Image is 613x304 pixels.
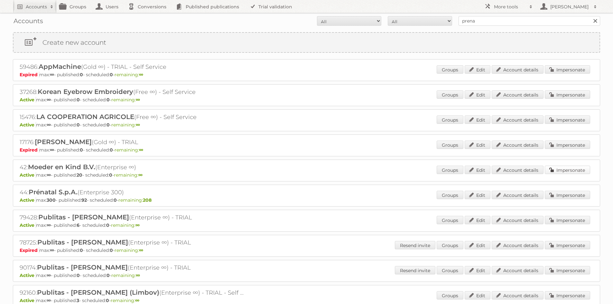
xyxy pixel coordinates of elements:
a: Account details [492,241,543,249]
a: Impersonate [545,115,590,124]
span: Publitas - [PERSON_NAME] [37,238,128,246]
strong: ∞ [47,172,51,178]
a: Account details [492,141,543,149]
p: max: - published: - scheduled: - [20,272,593,278]
a: Groups [437,191,463,199]
h2: 90174: (Enterprise ∞) - TRIAL [20,263,245,272]
strong: 0 [109,172,112,178]
a: Account details [492,266,543,274]
span: Active [20,172,36,178]
a: Create new account [14,33,599,52]
h2: 44: (Enterprise 300) [20,188,245,197]
p: max: - published: - scheduled: - [20,172,593,178]
p: max: - published: - scheduled: - [20,97,593,103]
h2: Accounts [26,4,47,10]
span: AppMachine [39,63,81,70]
span: remaining: [111,222,140,228]
strong: ∞ [47,222,51,228]
a: Account details [492,65,543,74]
span: Active [20,97,36,103]
a: Groups [437,166,463,174]
strong: 0 [106,222,109,228]
strong: 0 [107,97,110,103]
h2: 37268: (Free ∞) - Self Service [20,88,245,96]
h2: 59486: (Gold ∞) - TRIAL - Self Service [20,63,245,71]
span: remaining: [114,172,143,178]
strong: ∞ [139,147,143,153]
strong: 6 [77,222,79,228]
a: Impersonate [545,90,590,99]
strong: 0 [110,247,113,253]
a: Account details [492,291,543,299]
a: Groups [437,115,463,124]
a: Edit [465,216,490,224]
span: Korean Eyebrow Embroidery [38,88,133,96]
p: max: - published: - scheduled: - [20,147,593,153]
p: max: - published: - scheduled: - [20,247,593,253]
strong: 3 [77,298,79,303]
strong: ∞ [138,172,143,178]
h2: 78725: (Enterprise ∞) - TRIAL [20,238,245,247]
a: Account details [492,90,543,99]
span: Active [20,272,36,278]
a: Groups [437,291,463,299]
strong: ∞ [136,122,140,128]
a: Account details [492,216,543,224]
strong: ∞ [47,97,51,103]
strong: 208 [143,197,152,203]
a: Edit [465,191,490,199]
strong: ∞ [50,247,54,253]
a: Groups [437,65,463,74]
span: Publitas - [PERSON_NAME] [37,263,128,271]
strong: 0 [107,272,110,278]
a: Edit [465,266,490,274]
strong: 92 [81,197,87,203]
span: remaining: [111,298,139,303]
span: remaining: [115,72,143,78]
a: Edit [465,115,490,124]
strong: 0 [106,298,109,303]
a: Impersonate [545,191,590,199]
h2: [PERSON_NAME] [549,4,590,10]
strong: ∞ [135,298,139,303]
a: Account details [492,166,543,174]
a: Groups [437,241,463,249]
h2: 42: (Enterprise ∞) [20,163,245,171]
a: Impersonate [545,141,590,149]
span: remaining: [111,122,140,128]
strong: ∞ [47,272,51,278]
strong: ∞ [50,72,54,78]
h2: 17176: (Gold ∞) - TRIAL [20,138,245,146]
a: Edit [465,291,490,299]
a: Groups [437,90,463,99]
p: max: - published: - scheduled: - [20,298,593,303]
strong: ∞ [139,72,143,78]
h2: More tools [494,4,526,10]
strong: 0 [107,122,110,128]
span: Prénatal S.p.A. [29,188,78,196]
strong: 0 [114,197,117,203]
a: Edit [465,65,490,74]
span: Active [20,222,36,228]
span: Active [20,298,36,303]
a: Edit [465,90,490,99]
span: Moeder en Kind B.V. [28,163,95,171]
span: remaining: [118,197,152,203]
p: max: - published: - scheduled: - [20,72,593,78]
span: Active [20,197,36,203]
a: Account details [492,115,543,124]
strong: 0 [110,147,113,153]
strong: ∞ [50,147,54,153]
a: Impersonate [545,241,590,249]
span: Active [20,122,36,128]
a: Resend invite [395,241,435,249]
a: Edit [465,241,490,249]
strong: 0 [80,247,83,253]
a: Account details [492,191,543,199]
p: max: - published: - scheduled: - [20,122,593,128]
p: max: - published: - scheduled: - [20,197,593,203]
span: Expired [20,147,39,153]
a: Impersonate [545,216,590,224]
a: Resend invite [395,266,435,274]
span: remaining: [115,247,143,253]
